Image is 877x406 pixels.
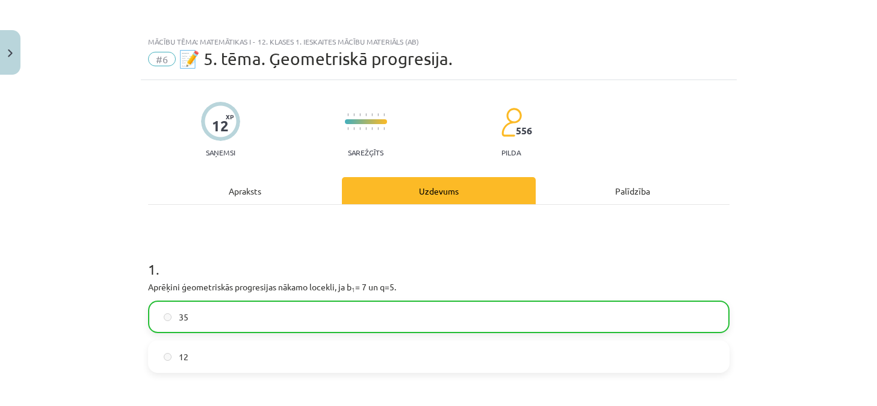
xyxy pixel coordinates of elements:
[347,113,349,116] img: icon-short-line-57e1e144782c952c97e751825c79c345078a6d821885a25fce030b3d8c18986b.svg
[342,177,536,204] div: Uzdevums
[377,127,379,130] img: icon-short-line-57e1e144782c952c97e751825c79c345078a6d821885a25fce030b3d8c18986b.svg
[353,127,355,130] img: icon-short-line-57e1e144782c952c97e751825c79c345078a6d821885a25fce030b3d8c18986b.svg
[179,49,453,69] span: 📝 5. tēma. Ģeometriskā progresija.
[148,52,176,66] span: #6
[371,113,373,116] img: icon-short-line-57e1e144782c952c97e751825c79c345078a6d821885a25fce030b3d8c18986b.svg
[353,113,355,116] img: icon-short-line-57e1e144782c952c97e751825c79c345078a6d821885a25fce030b3d8c18986b.svg
[365,113,367,116] img: icon-short-line-57e1e144782c952c97e751825c79c345078a6d821885a25fce030b3d8c18986b.svg
[212,117,229,134] div: 12
[383,127,385,130] img: icon-short-line-57e1e144782c952c97e751825c79c345078a6d821885a25fce030b3d8c18986b.svg
[179,351,188,363] span: 12
[226,113,234,120] span: XP
[148,281,730,293] p: Aprēķini ģeometriskās progresijas nākamo locekli, ja b = 7 un q=5.
[179,311,188,323] span: 35
[347,127,349,130] img: icon-short-line-57e1e144782c952c97e751825c79c345078a6d821885a25fce030b3d8c18986b.svg
[536,177,730,204] div: Palīdzība
[8,49,13,57] img: icon-close-lesson-0947bae3869378f0d4975bcd49f059093ad1ed9edebbc8119c70593378902aed.svg
[148,240,730,277] h1: 1 .
[352,285,355,294] sub: 1
[359,113,361,116] img: icon-short-line-57e1e144782c952c97e751825c79c345078a6d821885a25fce030b3d8c18986b.svg
[365,127,367,130] img: icon-short-line-57e1e144782c952c97e751825c79c345078a6d821885a25fce030b3d8c18986b.svg
[359,127,361,130] img: icon-short-line-57e1e144782c952c97e751825c79c345078a6d821885a25fce030b3d8c18986b.svg
[164,353,172,361] input: 12
[383,113,385,116] img: icon-short-line-57e1e144782c952c97e751825c79c345078a6d821885a25fce030b3d8c18986b.svg
[164,313,172,321] input: 35
[371,127,373,130] img: icon-short-line-57e1e144782c952c97e751825c79c345078a6d821885a25fce030b3d8c18986b.svg
[148,177,342,204] div: Apraksts
[348,148,383,157] p: Sarežģīts
[148,37,730,46] div: Mācību tēma: Matemātikas i - 12. klases 1. ieskaites mācību materiāls (ab)
[501,107,522,137] img: students-c634bb4e5e11cddfef0936a35e636f08e4e9abd3cc4e673bd6f9a4125e45ecb1.svg
[501,148,521,157] p: pilda
[377,113,379,116] img: icon-short-line-57e1e144782c952c97e751825c79c345078a6d821885a25fce030b3d8c18986b.svg
[516,125,532,136] span: 556
[201,148,240,157] p: Saņemsi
